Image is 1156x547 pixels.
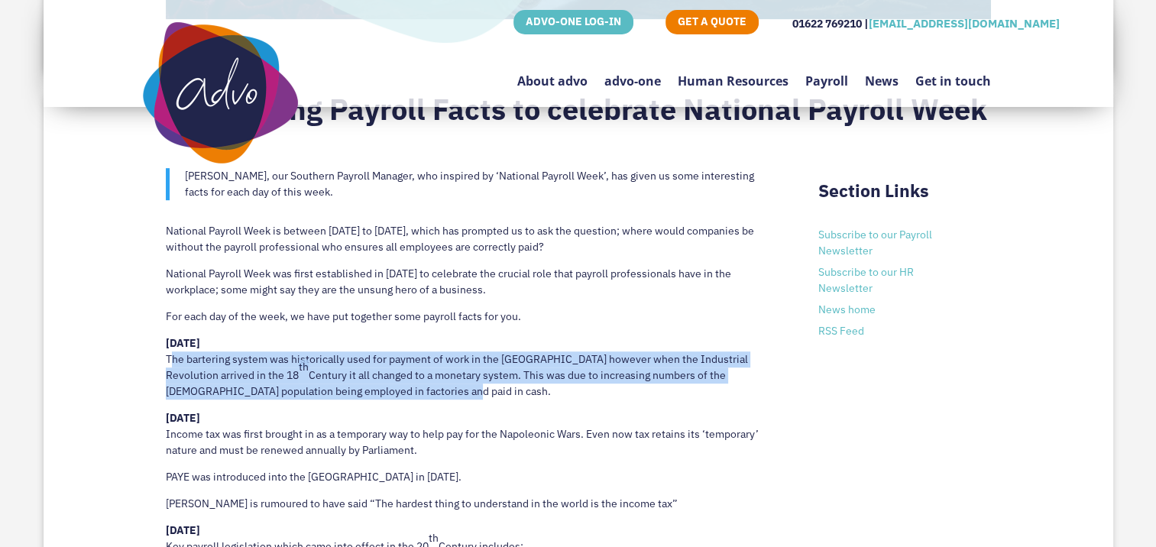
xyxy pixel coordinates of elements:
[166,309,773,335] p: For each day of the week, we have put together some payroll facts for you.
[513,10,633,34] a: ADVO-ONE LOG-IN
[166,411,200,425] strong: [DATE]
[166,223,773,266] p: National Payroll Week is between [DATE] to [DATE], which has prompted us to ask the question; whe...
[678,37,788,110] a: Human Resources
[166,336,200,350] strong: [DATE]
[818,265,914,295] a: Subscribe to our HR Newsletter
[805,37,848,110] a: Payroll
[299,360,309,374] sup: th
[665,10,759,34] a: GET A QUOTE
[818,228,932,257] a: Subscribe to our Payroll Newsletter
[166,92,991,134] h2: Interesting Payroll Facts to celebrate National Payroll Week
[166,335,773,410] p: The bartering system was historically used for payment of work in the [GEOGRAPHIC_DATA] however w...
[166,496,773,523] p: [PERSON_NAME] is rumoured to have said “The hardest thing to understand in the world is the incom...
[865,37,899,110] a: News
[818,303,876,316] a: News home
[818,324,864,338] a: RSS Feed
[166,410,773,469] p: Income tax was first brought in as a temporary way to help pay for the Napoleonic Wars. Even now ...
[185,168,773,200] p: [PERSON_NAME], our Southern Payroll Manager, who inspired by ‘National Payroll Week’, has given u...
[429,531,439,545] sup: th
[166,523,200,537] strong: [DATE]
[166,266,773,309] p: National Payroll Week was first established in [DATE] to celebrate the crucial role that payroll ...
[915,37,991,110] a: Get in touch
[604,37,661,110] a: advo-one
[869,16,1060,31] a: [EMAIL_ADDRESS][DOMAIN_NAME]
[166,469,773,496] p: PAYE was introduced into the [GEOGRAPHIC_DATA] in [DATE].
[792,17,869,31] span: 01622 769210 |
[517,37,588,110] a: About advo
[818,180,990,209] h2: Section Links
